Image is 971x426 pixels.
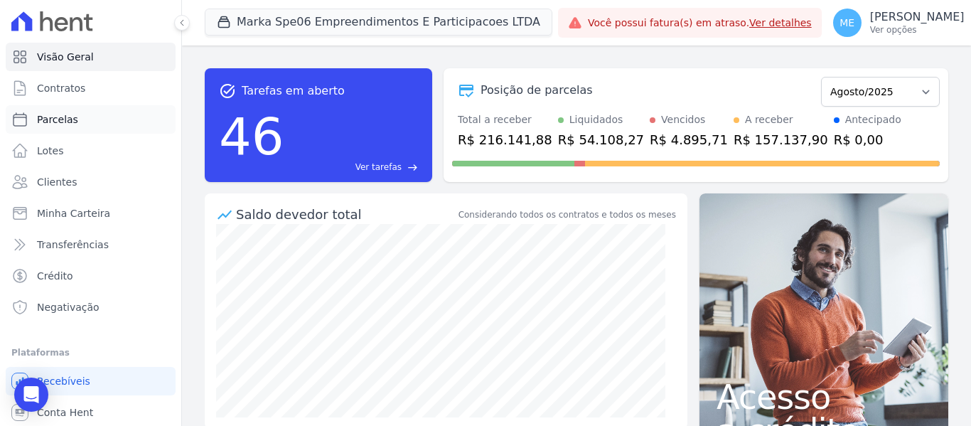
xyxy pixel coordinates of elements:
[37,374,90,388] span: Recebíveis
[650,130,728,149] div: R$ 4.895,71
[6,262,176,290] a: Crédito
[6,199,176,228] a: Minha Carteira
[290,161,418,174] a: Ver tarefas east
[6,168,176,196] a: Clientes
[845,112,901,127] div: Antecipado
[37,206,110,220] span: Minha Carteira
[458,208,676,221] div: Considerando todos os contratos e todos os meses
[6,230,176,259] a: Transferências
[834,130,901,149] div: R$ 0,00
[870,10,965,24] p: [PERSON_NAME]
[37,112,78,127] span: Parcelas
[749,17,812,28] a: Ver detalhes
[37,238,109,252] span: Transferências
[407,162,418,173] span: east
[569,112,623,127] div: Liquidados
[219,100,284,174] div: 46
[839,18,854,28] span: ME
[6,74,176,102] a: Contratos
[6,137,176,165] a: Lotes
[219,82,236,100] span: task_alt
[661,112,705,127] div: Vencidos
[242,82,345,100] span: Tarefas em aberto
[205,9,552,36] button: Marka Spe06 Empreendimentos E Participacoes LTDA
[11,344,170,361] div: Plataformas
[355,161,402,174] span: Ver tarefas
[37,81,85,95] span: Contratos
[588,16,812,31] span: Você possui fatura(s) em atraso.
[6,293,176,321] a: Negativação
[14,378,48,412] div: Open Intercom Messenger
[37,50,94,64] span: Visão Geral
[734,130,828,149] div: R$ 157.137,90
[458,112,552,127] div: Total a receber
[481,82,593,99] div: Posição de parcelas
[6,105,176,134] a: Parcelas
[717,380,931,414] span: Acesso
[37,405,93,420] span: Conta Hent
[37,269,73,283] span: Crédito
[870,24,965,36] p: Ver opções
[37,144,64,158] span: Lotes
[37,300,100,314] span: Negativação
[745,112,793,127] div: A receber
[37,175,77,189] span: Clientes
[236,205,456,224] div: Saldo devedor total
[558,130,644,149] div: R$ 54.108,27
[6,43,176,71] a: Visão Geral
[6,367,176,395] a: Recebíveis
[458,130,552,149] div: R$ 216.141,88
